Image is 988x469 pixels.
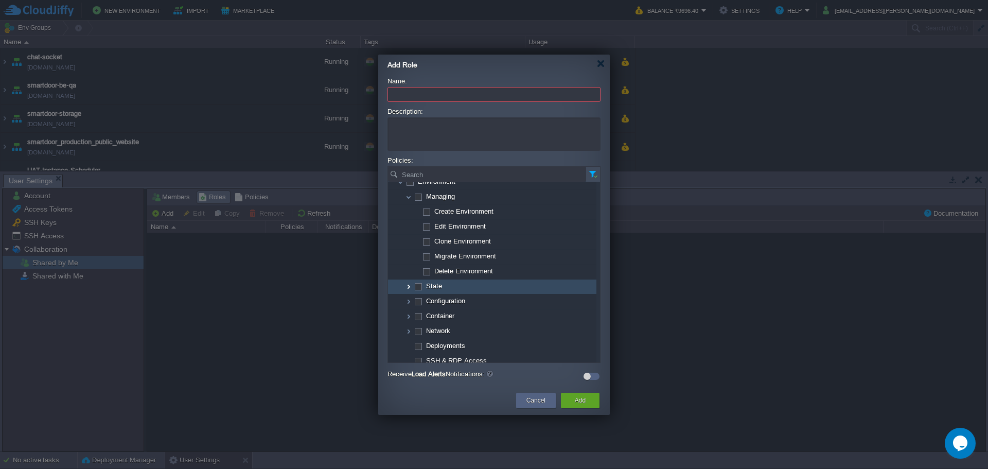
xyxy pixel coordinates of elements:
img: AMDAwAAAACH5BAEAAAAALAAAAAABAAEAAAICRAEAOw== [413,294,414,309]
a: Migrate Environment [433,252,498,260]
a: Network [425,326,452,335]
a: Configuration [425,297,467,305]
img: AMDAwAAAACH5BAEAAAAALAAAAAABAAEAAAICRAEAOw== [413,250,421,264]
img: AMDAwAAAACH5BAEAAAAALAAAAAABAAEAAAICRAEAOw== [413,309,414,324]
a: Managing [425,192,456,201]
a: Delete Environment [433,267,495,275]
a: State [425,282,444,290]
img: AMDAwAAAACH5BAEAAAAALAAAAAABAAEAAAICRAEAOw== [404,324,413,339]
img: AMDAwAAAACH5BAEAAAAALAAAAAABAAEAAAICRAEAOw== [404,175,406,189]
label: Policies: [387,155,415,166]
img: AMDAwAAAACH5BAEAAAAALAAAAAABAAEAAAICRAEAOw== [421,205,422,219]
a: Deployments [425,341,467,350]
img: AMDAwAAAACH5BAEAAAAALAAAAAABAAEAAAICRAEAOw== [413,220,421,234]
img: AMDAwAAAACH5BAEAAAAALAAAAAABAAEAAAICRAEAOw== [413,339,414,354]
img: AMDAwAAAACH5BAEAAAAALAAAAAABAAEAAAICRAEAOw== [413,324,414,339]
img: AMDAwAAAACH5BAEAAAAALAAAAAABAAEAAAICRAEAOw== [404,190,413,204]
button: Add [575,395,586,406]
img: AMDAwAAAACH5BAEAAAAALAAAAAABAAEAAAICRAEAOw== [413,354,414,369]
b: Load Alerts [412,370,446,378]
span: Add Role [387,61,417,69]
img: AMDAwAAAACH5BAEAAAAALAAAAAABAAEAAAICRAEAOw== [421,265,422,279]
label: Name: [387,76,409,86]
img: AMDAwAAAACH5BAEAAAAALAAAAAABAAEAAAICRAEAOw== [404,294,413,309]
img: AMDAwAAAACH5BAEAAAAALAAAAAABAAEAAAICRAEAOw== [404,309,413,324]
img: AMDAwAAAACH5BAEAAAAALAAAAAABAAEAAAICRAEAOw== [421,235,422,249]
a: Edit Environment [433,222,487,231]
img: AMDAwAAAACH5BAEAAAAALAAAAAABAAEAAAICRAEAOw== [421,220,422,234]
img: AMDAwAAAACH5BAEAAAAALAAAAAABAAEAAAICRAEAOw== [396,175,404,189]
img: AMDAwAAAACH5BAEAAAAALAAAAAABAAEAAAICRAEAOw== [413,205,421,219]
img: AMDAwAAAACH5BAEAAAAALAAAAAABAAEAAAICRAEAOw== [404,339,413,354]
a: SSH & RDP Access [425,356,488,365]
label: Receive Notifications: [387,369,583,380]
img: AMDAwAAAACH5BAEAAAAALAAAAAABAAEAAAICRAEAOw== [413,265,421,279]
a: Container [425,311,456,320]
img: AMDAwAAAACH5BAEAAAAALAAAAAABAAEAAAICRAEAOw== [413,190,414,204]
a: Create Environment [433,207,495,216]
button: Cancel [526,395,545,406]
img: AMDAwAAAACH5BAEAAAAALAAAAAABAAEAAAICRAEAOw== [421,250,422,264]
img: AMDAwAAAACH5BAEAAAAALAAAAAABAAEAAAICRAEAOw== [413,235,421,249]
a: Clone Environment [433,237,492,246]
label: Description: [387,106,425,117]
img: AMDAwAAAACH5BAEAAAAALAAAAAABAAEAAAICRAEAOw== [404,354,413,369]
img: AMDAwAAAACH5BAEAAAAALAAAAAABAAEAAAICRAEAOw== [413,280,414,294]
iframe: chat widget [945,428,978,459]
img: AMDAwAAAACH5BAEAAAAALAAAAAABAAEAAAICRAEAOw== [404,280,413,294]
